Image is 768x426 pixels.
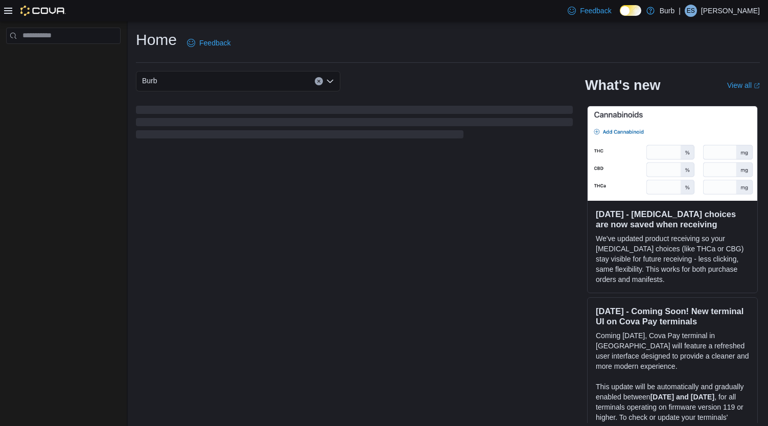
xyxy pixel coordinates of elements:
span: Feedback [580,6,611,16]
h1: Home [136,30,177,50]
p: [PERSON_NAME] [701,5,760,17]
nav: Complex example [6,46,121,70]
div: Emma Specht [685,5,697,17]
a: Feedback [564,1,615,21]
input: Dark Mode [620,5,641,16]
svg: External link [754,83,760,89]
p: | [679,5,681,17]
span: Loading [136,108,573,140]
strong: [DATE] and [DATE] [650,393,714,401]
h2: What's new [585,77,660,93]
h3: [DATE] - [MEDICAL_DATA] choices are now saved when receiving [596,209,749,229]
a: Feedback [183,33,235,53]
p: Coming [DATE], Cova Pay terminal in [GEOGRAPHIC_DATA] will feature a refreshed user interface des... [596,330,749,371]
img: Cova [20,6,66,16]
button: Open list of options [326,77,334,85]
a: View allExternal link [727,81,760,89]
button: Clear input [315,77,323,85]
p: Burb [660,5,675,17]
span: Burb [142,75,157,87]
p: We've updated product receiving so your [MEDICAL_DATA] choices (like THCa or CBG) stay visible fo... [596,233,749,285]
span: Feedback [199,38,230,48]
span: ES [687,5,695,17]
h3: [DATE] - Coming Soon! New terminal UI on Cova Pay terminals [596,306,749,326]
